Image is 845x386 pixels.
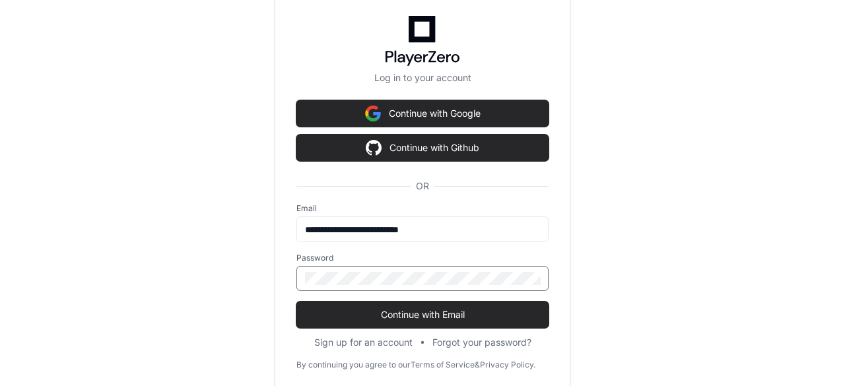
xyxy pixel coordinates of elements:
img: Sign in with google [366,135,382,161]
button: Sign up for an account [314,336,413,349]
a: Privacy Policy. [480,360,535,370]
button: Continue with Email [296,302,549,328]
label: Email [296,203,549,214]
a: Terms of Service [411,360,475,370]
span: OR [411,179,434,193]
span: Continue with Email [296,308,549,321]
button: Continue with Github [296,135,549,161]
p: Log in to your account [296,71,549,84]
label: Password [296,253,549,263]
button: Continue with Google [296,100,549,127]
img: Sign in with google [365,100,381,127]
button: Forgot your password? [432,336,531,349]
div: & [475,360,480,370]
div: By continuing you agree to our [296,360,411,370]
